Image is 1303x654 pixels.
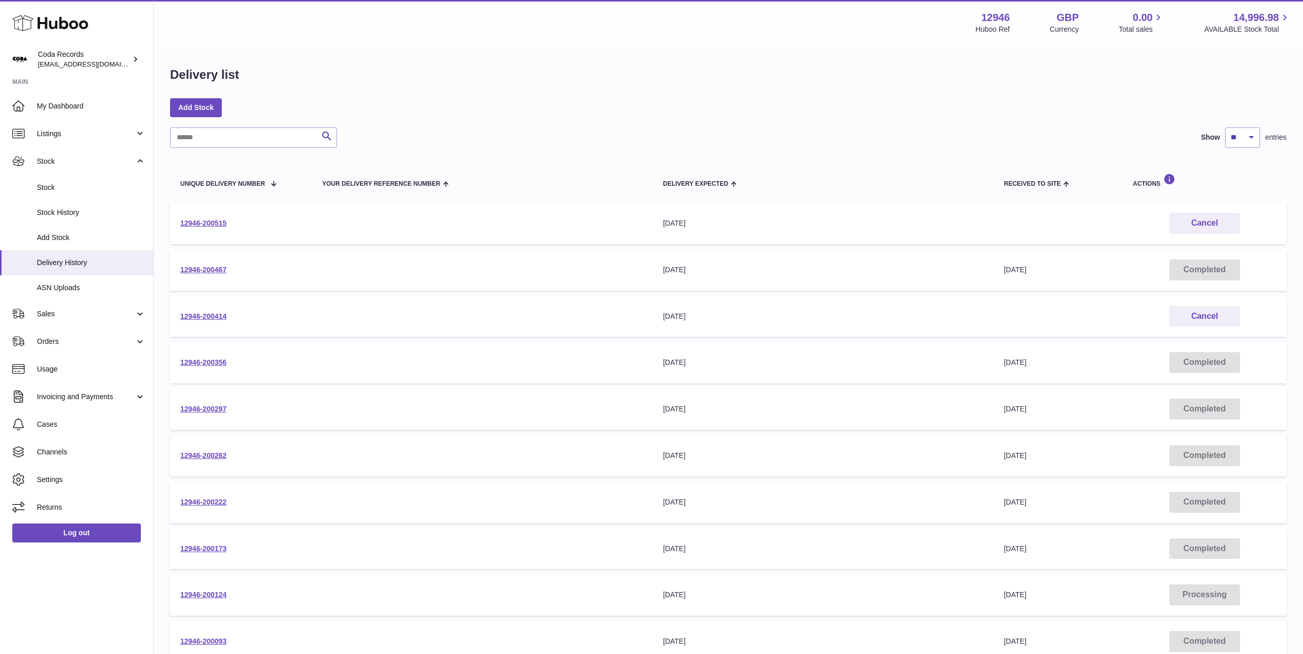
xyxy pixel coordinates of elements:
span: Returns [37,503,145,512]
a: 12946-200467 [180,266,226,274]
span: Stock [37,157,135,166]
div: [DATE] [663,637,983,646]
div: Coda Records [38,50,130,69]
span: [DATE] [1004,405,1026,413]
strong: GBP [1057,11,1079,25]
a: 12946-200414 [180,312,226,320]
button: Cancel [1169,213,1240,234]
span: ASN Uploads [37,283,145,293]
span: Delivery History [37,258,145,268]
span: [DATE] [1004,637,1026,645]
span: Add Stock [37,233,145,243]
span: Unique Delivery Number [180,181,265,187]
span: Your Delivery Reference Number [322,181,440,187]
span: My Dashboard [37,101,145,111]
a: 12946-200173 [180,544,226,553]
span: Received to Site [1004,181,1061,187]
span: 14,996.98 [1233,11,1279,25]
div: [DATE] [663,497,983,507]
div: [DATE] [663,265,983,275]
a: Add Stock [170,98,222,117]
span: entries [1265,133,1287,142]
span: AVAILABLE Stock Total [1204,25,1291,34]
label: Show [1201,133,1220,142]
div: Actions [1133,173,1276,187]
div: [DATE] [663,219,983,228]
div: [DATE] [663,312,983,321]
div: [DATE] [663,590,983,600]
div: [DATE] [663,358,983,367]
a: 12946-200297 [180,405,226,413]
img: haz@pcatmedia.com [12,52,28,67]
a: 0.00 Total sales [1119,11,1164,34]
span: Listings [37,129,135,139]
span: Stock History [37,208,145,217]
h1: Delivery list [170,67,239,83]
span: Usage [37,364,145,374]
span: Total sales [1119,25,1164,34]
span: [DATE] [1004,498,1026,506]
span: Delivery Expected [663,181,728,187]
span: Sales [37,309,135,319]
div: [DATE] [663,404,983,414]
span: Invoicing and Payments [37,392,135,402]
span: [DATE] [1004,358,1026,366]
span: [DATE] [1004,591,1026,599]
span: Channels [37,447,145,457]
span: Cases [37,420,145,429]
button: Cancel [1169,306,1240,327]
div: [DATE] [663,544,983,554]
div: [DATE] [663,451,983,461]
a: 12946-200515 [180,219,226,227]
span: [EMAIL_ADDRESS][DOMAIN_NAME] [38,60,151,68]
span: [DATE] [1004,266,1026,274]
span: 0.00 [1133,11,1153,25]
a: 12946-200124 [180,591,226,599]
a: 12946-200093 [180,637,226,645]
a: 12946-200222 [180,498,226,506]
span: Settings [37,475,145,485]
span: Orders [37,337,135,346]
div: Currency [1050,25,1079,34]
span: [DATE] [1004,451,1026,460]
span: [DATE] [1004,544,1026,553]
strong: 12946 [981,11,1010,25]
a: 12946-200356 [180,358,226,366]
span: Stock [37,183,145,192]
div: Huboo Ref [976,25,1010,34]
a: 12946-200262 [180,451,226,460]
a: 14,996.98 AVAILABLE Stock Total [1204,11,1291,34]
a: Log out [12,524,141,542]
